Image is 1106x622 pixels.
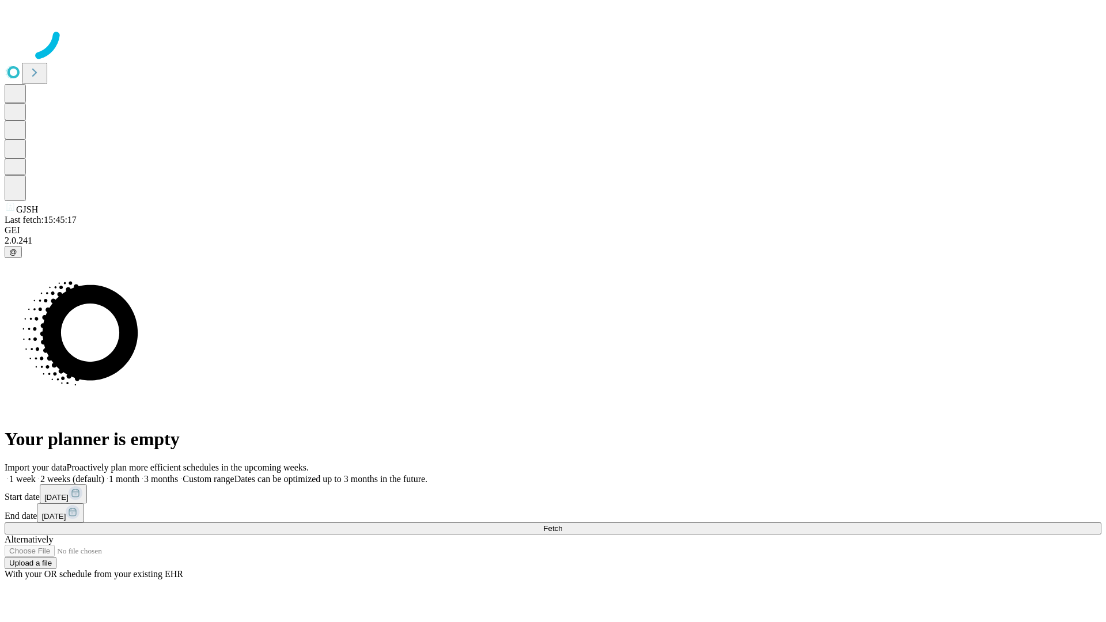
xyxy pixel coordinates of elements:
[37,503,84,522] button: [DATE]
[5,246,22,258] button: @
[9,248,17,256] span: @
[40,484,87,503] button: [DATE]
[109,474,139,484] span: 1 month
[44,493,69,502] span: [DATE]
[234,474,427,484] span: Dates can be optimized up to 3 months in the future.
[16,204,38,214] span: GJSH
[5,569,183,579] span: With your OR schedule from your existing EHR
[41,512,66,521] span: [DATE]
[40,474,104,484] span: 2 weeks (default)
[5,236,1101,246] div: 2.0.241
[5,534,53,544] span: Alternatively
[144,474,178,484] span: 3 months
[5,462,67,472] span: Import your data
[5,557,56,569] button: Upload a file
[5,522,1101,534] button: Fetch
[5,215,77,225] span: Last fetch: 15:45:17
[67,462,309,472] span: Proactively plan more efficient schedules in the upcoming weeks.
[543,524,562,533] span: Fetch
[5,484,1101,503] div: Start date
[5,428,1101,450] h1: Your planner is empty
[183,474,234,484] span: Custom range
[5,225,1101,236] div: GEI
[5,503,1101,522] div: End date
[9,474,36,484] span: 1 week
